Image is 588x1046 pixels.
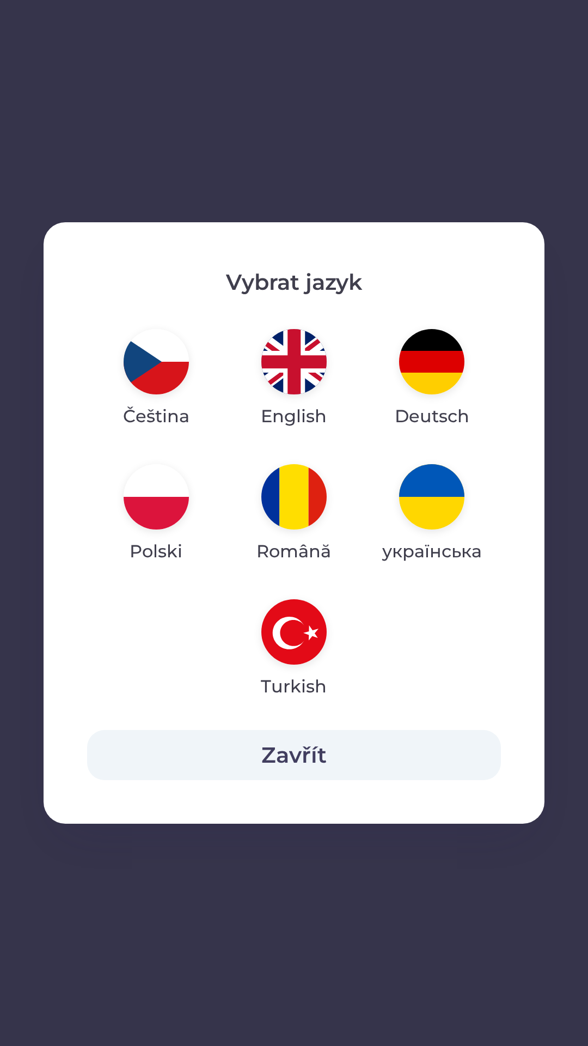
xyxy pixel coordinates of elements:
[87,730,501,780] button: Zavřít
[261,403,327,429] p: English
[87,266,501,299] p: Vybrat jazyk
[124,329,189,394] img: cs flag
[399,464,464,530] img: uk flag
[124,464,189,530] img: pl flag
[130,538,182,564] p: Polski
[256,538,331,564] p: Română
[382,538,482,564] p: українська
[395,403,469,429] p: Deutsch
[261,329,327,394] img: en flag
[123,403,189,429] p: Čeština
[235,591,353,708] button: Turkish
[97,320,216,438] button: Čeština
[230,455,357,573] button: Română
[399,329,464,394] img: de flag
[97,455,215,573] button: Polski
[235,320,353,438] button: English
[363,455,501,573] button: українська
[369,320,495,438] button: Deutsch
[261,599,327,665] img: tr flag
[261,464,327,530] img: ro flag
[261,673,327,700] p: Turkish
